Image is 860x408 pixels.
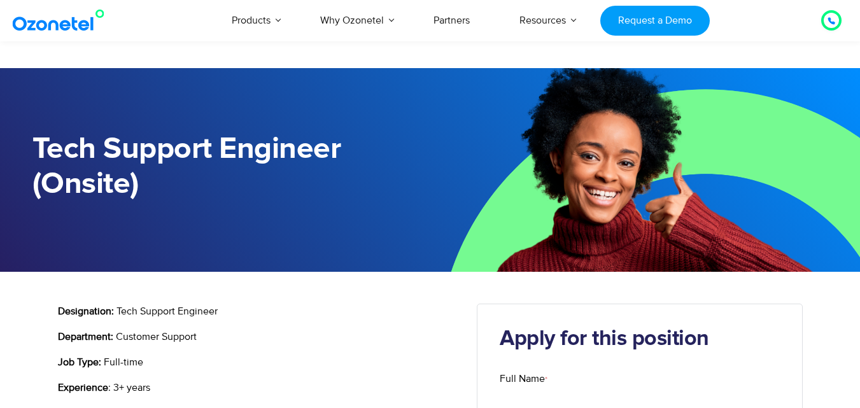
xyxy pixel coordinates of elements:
b: : [99,356,101,369]
h1: Tech Support Engineer (Onsite) [32,132,430,202]
b: Designation: [58,305,114,318]
span: Customer Support [116,330,197,343]
label: Full Name [500,371,780,386]
b: Department: [58,330,113,343]
span: Full-time [104,356,143,369]
span: : [108,381,111,394]
b: Experience [58,381,108,394]
h2: Apply for this position [500,327,780,352]
a: Request a Demo [600,6,709,36]
span: Tech Support Engineer [116,305,218,318]
b: Job Type [58,356,99,369]
span: 3+ years [113,381,150,394]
